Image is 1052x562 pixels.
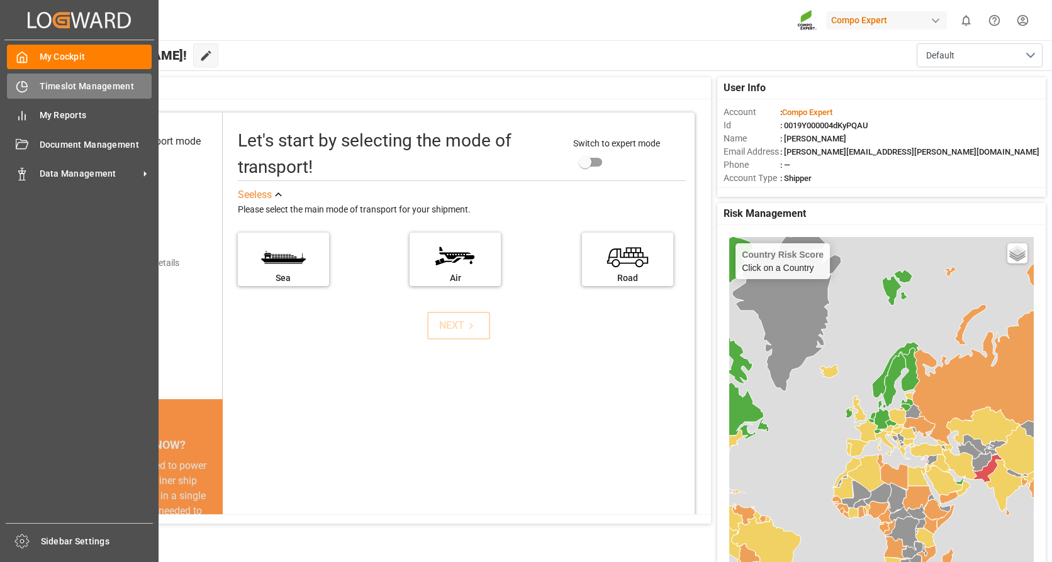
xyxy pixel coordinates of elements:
span: Email Address [724,145,780,158]
span: : [780,107,832,117]
span: : [PERSON_NAME][EMAIL_ADDRESS][PERSON_NAME][DOMAIN_NAME] [780,147,1039,157]
div: Let's start by selecting the mode of transport! [238,128,561,180]
span: : — [780,160,790,170]
span: Account [724,106,780,119]
button: Help Center [980,6,1009,35]
div: Air [416,272,495,285]
span: My Cockpit [40,50,152,63]
a: My Cockpit [7,45,152,69]
span: Switch to expert mode [573,138,660,148]
button: open menu [917,43,1043,67]
span: Name [724,132,780,145]
span: Document Management [40,138,152,152]
button: Compo Expert [826,8,952,32]
span: Account Type [724,172,780,185]
a: Layers [1007,243,1027,263]
span: My Reports [40,109,152,122]
span: Id [724,119,780,132]
div: Click on a Country [742,250,824,273]
div: Compo Expert [826,11,947,30]
span: Risk Management [724,206,806,221]
h4: Country Risk Score [742,250,824,260]
div: Road [588,272,667,285]
div: Sea [244,272,323,285]
img: Screenshot%202023-09-29%20at%2010.02.21.png_1712312052.png [797,9,817,31]
span: Default [926,49,954,62]
span: : 0019Y000004dKyPQAU [780,121,868,130]
span: : Shipper [780,174,812,183]
span: Timeslot Management [40,80,152,93]
span: Data Management [40,167,139,180]
button: NEXT [427,312,490,339]
div: NEXT [439,318,478,333]
a: Timeslot Management [7,74,152,98]
span: Compo Expert [782,107,832,117]
div: Please select the main mode of transport for your shipment. [238,202,686,218]
div: See less [238,187,272,202]
span: Sidebar Settings [41,535,154,548]
span: Phone [724,158,780,172]
button: show 0 new notifications [952,6,980,35]
span: User Info [724,80,766,96]
span: : [PERSON_NAME] [780,134,846,143]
